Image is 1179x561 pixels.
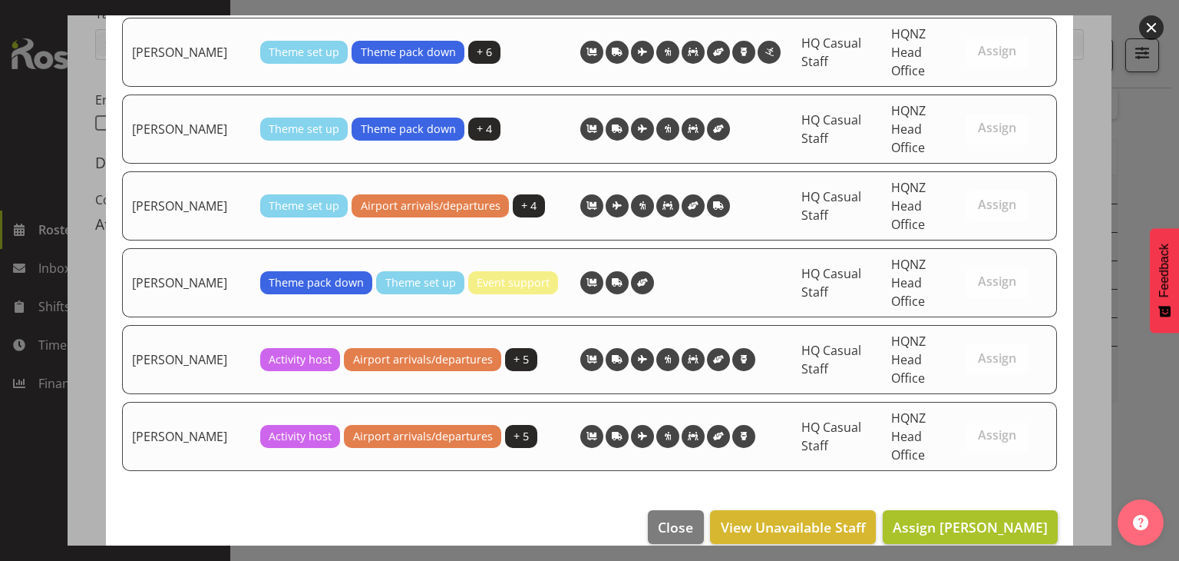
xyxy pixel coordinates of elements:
span: HQNZ Head Office [891,179,926,233]
span: Assign [978,350,1016,366]
span: HQ Casual Staff [801,188,861,224]
span: + 6 [477,44,492,61]
span: Assign [978,197,1016,212]
span: Airport arrivals/departures [361,198,500,214]
span: Theme pack down [361,44,456,61]
td: [PERSON_NAME] [122,248,251,317]
span: Theme pack down [361,121,456,138]
span: Close [658,517,693,537]
td: [PERSON_NAME] [122,325,251,394]
span: Airport arrivals/departures [353,351,493,368]
span: + 4 [477,121,492,138]
span: Assign [978,43,1016,58]
td: [PERSON_NAME] [122,402,251,471]
td: [PERSON_NAME] [122,95,251,164]
span: HQ Casual Staff [801,111,861,147]
span: Assign [978,427,1016,443]
span: Activity host [269,351,332,368]
span: Assign [PERSON_NAME] [893,518,1048,536]
span: Theme set up [385,274,456,291]
span: Airport arrivals/departures [353,428,493,445]
span: HQ Casual Staff [801,265,861,300]
span: Theme set up [269,121,339,138]
span: HQNZ Head Office [891,333,926,387]
span: Activity host [269,428,332,445]
span: HQ Casual Staff [801,342,861,377]
span: Assign [978,120,1016,135]
span: Theme set up [269,198,339,214]
span: Feedback [1158,244,1171,297]
span: Event support [477,274,550,291]
span: + 4 [521,198,537,214]
span: HQNZ Head Office [891,102,926,156]
span: HQNZ Head Office [891,25,926,79]
span: Theme pack down [269,274,364,291]
button: View Unavailable Staff [710,510,875,544]
span: Assign [978,274,1016,289]
span: HQNZ Head Office [891,256,926,310]
span: View Unavailable Staff [721,517,866,537]
span: + 5 [514,351,529,368]
img: help-xxl-2.png [1133,515,1148,530]
td: [PERSON_NAME] [122,18,251,87]
button: Close [648,510,703,544]
span: HQNZ Head Office [891,410,926,463]
button: Assign [PERSON_NAME] [883,510,1058,544]
button: Feedback - Show survey [1150,228,1179,333]
td: [PERSON_NAME] [122,171,251,241]
span: Theme set up [269,44,339,61]
span: HQ Casual Staff [801,419,861,454]
span: HQ Casual Staff [801,35,861,70]
span: + 5 [514,428,529,445]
